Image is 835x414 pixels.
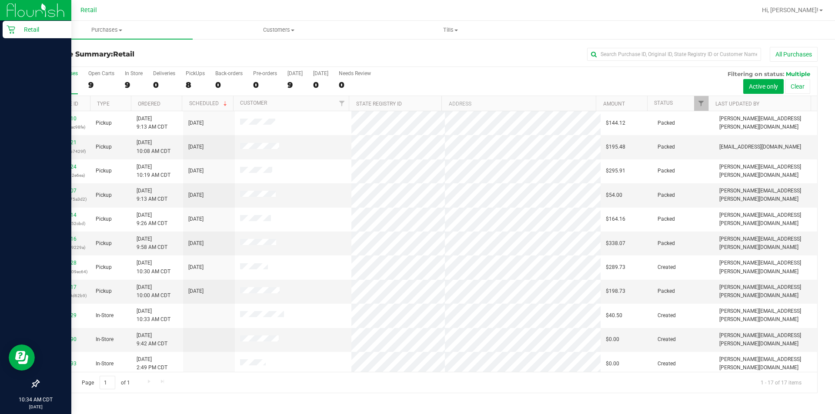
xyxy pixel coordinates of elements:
span: [DATE] 10:08 AM CDT [137,139,170,155]
span: Pickup [96,119,112,127]
span: 1 - 17 of 17 items [754,376,808,389]
a: Amount [603,101,625,107]
span: [PERSON_NAME][EMAIL_ADDRESS][PERSON_NAME][DOMAIN_NAME] [719,259,812,275]
span: [DATE] 9:26 AM CDT [137,211,167,228]
span: [DATE] 10:33 AM CDT [137,307,170,324]
span: [DATE] [188,167,204,175]
div: Open Carts [88,70,114,76]
span: Packed [658,191,675,199]
span: [DATE] [188,263,204,272]
span: Created [658,263,676,272]
span: Packed [658,167,675,175]
span: [PERSON_NAME][EMAIL_ADDRESS][PERSON_NAME][DOMAIN_NAME] [719,187,812,203]
span: Pickup [96,239,112,248]
span: Pickup [96,167,112,175]
p: [DATE] [4,404,67,410]
span: Created [658,360,676,368]
a: Filter [334,96,349,111]
button: All Purchases [770,47,818,62]
span: Filtering on status: [728,70,784,77]
span: In-Store [96,360,114,368]
span: $164.16 [606,215,625,223]
span: [DATE] [188,143,204,151]
span: $54.00 [606,191,622,199]
div: Deliveries [153,70,175,76]
input: 1 [100,376,115,389]
span: Retail [80,7,97,14]
span: $144.12 [606,119,625,127]
div: 9 [125,80,143,90]
div: [DATE] [287,70,303,76]
span: Multiple [786,70,810,77]
span: Packed [658,143,675,151]
span: Page of 1 [74,376,137,389]
p: (aadd753e87b7429f) [44,147,85,156]
span: [PERSON_NAME][EMAIL_ADDRESS][PERSON_NAME][DOMAIN_NAME] [719,331,812,348]
p: (587735434f75a3d2) [44,195,85,203]
p: (5bd393369809ec64) [44,268,85,276]
span: $295.91 [606,167,625,175]
span: Pickup [96,263,112,272]
span: Packed [658,119,675,127]
div: 8 [186,80,205,90]
p: (088c6f26570d62b9) [44,291,85,300]
div: 9 [287,80,303,90]
span: Hi, [PERSON_NAME]! [762,7,818,13]
span: [PERSON_NAME][EMAIL_ADDRESS][PERSON_NAME][DOMAIN_NAME] [719,211,812,228]
a: Customer [240,100,267,106]
span: Pickup [96,191,112,199]
a: Scheduled [189,100,229,106]
span: $195.48 [606,143,625,151]
span: [PERSON_NAME][EMAIL_ADDRESS][PERSON_NAME][DOMAIN_NAME] [719,115,812,131]
p: Retail [15,24,67,35]
span: [DATE] [188,119,204,127]
span: [DATE] 10:19 AM CDT [137,163,170,179]
button: Active only [743,79,784,94]
a: Last Updated By [715,101,759,107]
span: [EMAIL_ADDRESS][DOMAIN_NAME] [719,143,801,151]
span: $0.00 [606,360,619,368]
div: PickUps [186,70,205,76]
div: 0 [153,80,175,90]
span: [PERSON_NAME][EMAIL_ADDRESS][PERSON_NAME][DOMAIN_NAME] [719,235,812,252]
span: In-Store [96,311,114,320]
h3: Purchase Summary: [38,50,298,58]
p: 10:34 AM CDT [4,396,67,404]
a: Ordered [138,101,160,107]
div: [DATE] [313,70,328,76]
span: [DATE] 10:30 AM CDT [137,259,170,275]
span: $338.07 [606,239,625,248]
span: [PERSON_NAME][EMAIL_ADDRESS][PERSON_NAME][DOMAIN_NAME] [719,163,812,179]
div: 9 [88,80,114,90]
a: Customers [193,21,364,39]
span: Created [658,311,676,320]
span: Pickup [96,287,112,295]
span: [DATE] 9:13 AM CDT [137,187,167,203]
span: [DATE] 10:00 AM CDT [137,283,170,300]
p: (f9fd9bb42619229a) [44,243,85,252]
inline-svg: Retail [7,25,15,34]
span: [DATE] 2:49 PM CDT [137,355,167,372]
iframe: Resource center [9,344,35,371]
span: $289.73 [606,263,625,272]
span: [DATE] 9:13 AM CDT [137,115,167,131]
div: 0 [215,80,243,90]
span: Customers [193,26,364,34]
span: [DATE] 9:58 AM CDT [137,235,167,252]
span: [PERSON_NAME][EMAIL_ADDRESS][PERSON_NAME][DOMAIN_NAME] [719,355,812,372]
span: [PERSON_NAME][EMAIL_ADDRESS][PERSON_NAME][DOMAIN_NAME] [719,307,812,324]
span: $198.73 [606,287,625,295]
span: Created [658,335,676,344]
div: 0 [339,80,371,90]
a: State Registry ID [356,101,402,107]
div: In Store [125,70,143,76]
span: Packed [658,239,675,248]
span: Pickup [96,215,112,223]
div: Back-orders [215,70,243,76]
span: [DATE] [188,239,204,248]
span: Pickup [96,143,112,151]
span: $40.50 [606,311,622,320]
span: Tills [365,26,536,34]
span: [DATE] [188,191,204,199]
span: In-Store [96,335,114,344]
